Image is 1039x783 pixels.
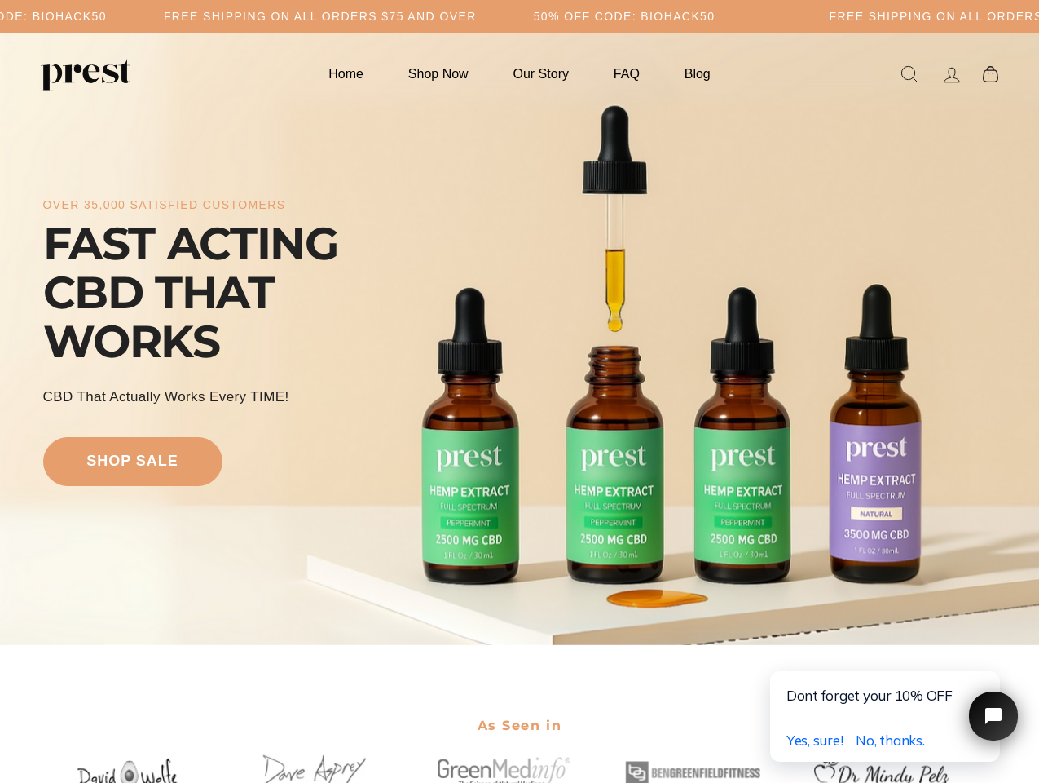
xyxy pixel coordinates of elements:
h2: As Seen in [43,707,997,744]
h5: 50% OFF CODE: BIOHACK50 [534,10,715,24]
img: PREST ORGANICS [41,58,130,91]
div: CBD That Actually Works every TIME! [43,387,289,407]
div: over 35,000 satisfied customers [43,198,286,212]
a: Our Story [493,58,589,90]
a: Home [308,58,384,90]
a: shop sale [43,437,222,486]
a: Blog [664,58,731,90]
div: FAST ACTING CBD THAT WORKS [43,219,410,366]
h5: Free Shipping on all orders $75 and over [164,10,477,24]
a: FAQ [593,58,660,90]
a: Shop Now [388,58,489,90]
ul: Primary [308,58,730,90]
iframe: Tidio Chat [736,619,1039,783]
